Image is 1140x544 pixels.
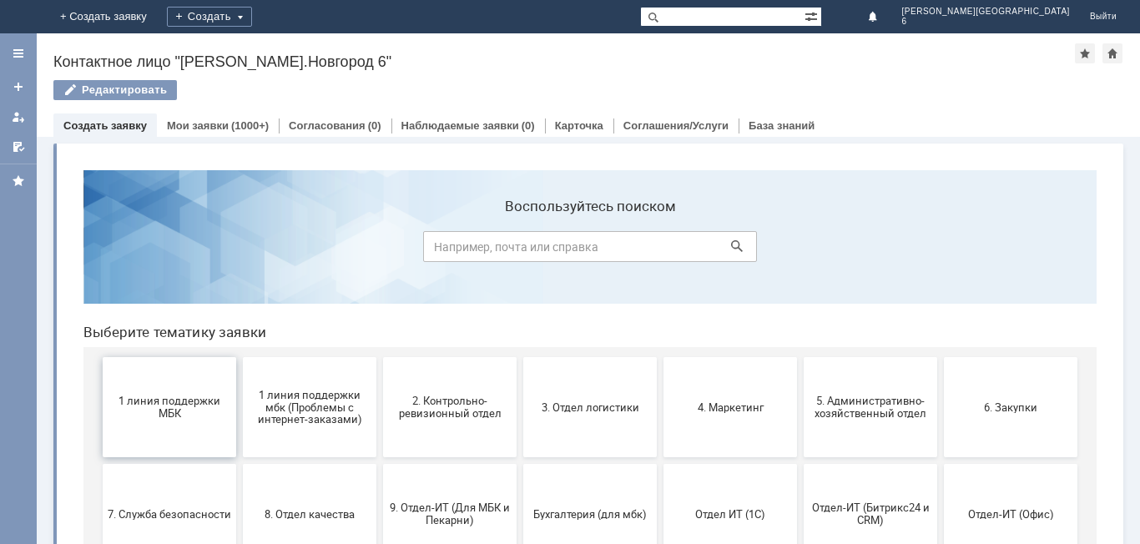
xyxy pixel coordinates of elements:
[178,457,301,470] span: Франчайзинг
[623,119,729,132] a: Соглашения/Услуги
[353,41,687,58] label: Воспользуйтесь поиском
[289,119,366,132] a: Согласования
[38,238,161,263] span: 1 линия поддержки МБК
[874,307,1007,407] button: Отдел-ИТ (Офис)
[368,119,381,132] div: (0)
[598,244,722,256] span: 4. Маркетинг
[318,345,441,370] span: 9. Отдел-ИТ (Для МБК и Пекарни)
[453,307,587,407] button: Бухгалтерия (для мбк)
[173,200,306,300] button: 1 линия поддержки мбк (Проблемы с интернет-заказами)
[178,231,301,269] span: 1 линия поддержки мбк (Проблемы с интернет-заказами)
[902,17,1070,27] span: 6
[555,119,603,132] a: Карточка
[458,350,582,363] span: Бухгалтерия (для мбк)
[63,119,147,132] a: Создать заявку
[33,307,166,407] button: 7. Служба безопасности
[879,244,1002,256] span: 6. Закупки
[313,414,446,514] button: Это соглашение не активно!
[593,200,727,300] button: 4. Маркетинг
[173,414,306,514] button: Франчайзинг
[318,451,441,476] span: Это соглашение не активно!
[353,74,687,105] input: Например, почта или справка
[38,350,161,363] span: 7. Служба безопасности
[805,8,821,23] span: Расширенный поиск
[749,119,815,132] a: База знаний
[33,200,166,300] button: 1 линия поддержки МБК
[5,133,32,160] a: Мои согласования
[593,307,727,407] button: Отдел ИТ (1С)
[522,119,535,132] div: (0)
[5,73,32,100] a: Создать заявку
[178,350,301,363] span: 8. Отдел качества
[318,238,441,263] span: 2. Контрольно-ревизионный отдел
[453,200,587,300] button: 3. Отдел логистики
[739,345,862,370] span: Отдел-ИТ (Битрикс24 и CRM)
[593,414,727,514] button: не актуален
[874,200,1007,300] button: 6. Закупки
[167,119,229,132] a: Мои заявки
[231,119,269,132] div: (1000+)
[598,350,722,363] span: Отдел ИТ (1С)
[401,119,519,132] a: Наблюдаемые заявки
[53,53,1075,70] div: Контактное лицо "[PERSON_NAME].Новгород 6"
[33,414,166,514] button: Финансовый отдел
[902,7,1070,17] span: [PERSON_NAME][GEOGRAPHIC_DATA]
[734,307,867,407] button: Отдел-ИТ (Битрикс24 и CRM)
[1075,43,1095,63] div: Добавить в избранное
[5,103,32,130] a: Мои заявки
[734,200,867,300] button: 5. Административно-хозяйственный отдел
[13,167,1027,184] header: Выберите тематику заявки
[167,7,252,27] div: Создать
[38,457,161,470] span: Финансовый отдел
[598,457,722,470] span: не актуален
[739,238,862,263] span: 5. Административно-хозяйственный отдел
[1102,43,1122,63] div: Сделать домашней страницей
[173,307,306,407] button: 8. Отдел качества
[453,414,587,514] button: [PERSON_NAME]. Услуги ИТ для МБК (оформляет L1)
[879,350,1002,363] span: Отдел-ИТ (Офис)
[313,200,446,300] button: 2. Контрольно-ревизионный отдел
[458,445,582,482] span: [PERSON_NAME]. Услуги ИТ для МБК (оформляет L1)
[313,307,446,407] button: 9. Отдел-ИТ (Для МБК и Пекарни)
[458,244,582,256] span: 3. Отдел логистики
